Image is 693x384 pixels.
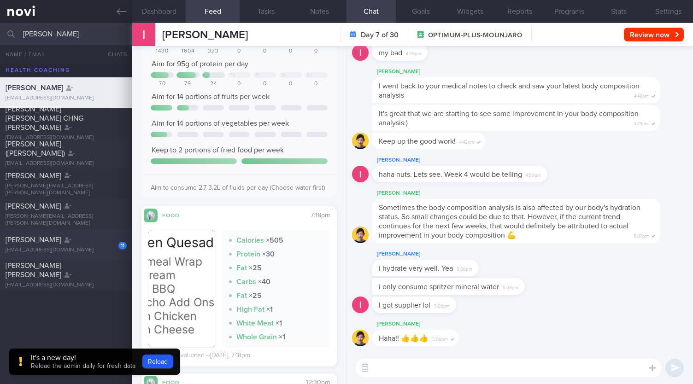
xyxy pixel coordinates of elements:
span: [PERSON_NAME] [PERSON_NAME] [6,262,61,279]
div: [EMAIL_ADDRESS][DOMAIN_NAME] [6,95,127,102]
span: 5:08pm [503,282,518,291]
div: 0 [279,81,302,87]
span: Sometimes the body composition analysis is also affected by our body's hydration status. So small... [379,204,640,239]
span: 4:50pm [526,170,541,179]
div: [PERSON_NAME] [372,249,506,260]
span: 4:26pm [406,48,421,57]
span: Aim for 95g of protein per day [152,60,248,68]
span: Aim for 14 portions of vegetables per week [152,120,289,127]
div: 1430 [151,48,174,55]
div: 0 [279,48,302,55]
div: 79 [176,81,200,87]
span: [PERSON_NAME] [6,203,61,210]
span: [PERSON_NAME] [PERSON_NAME] CHNG [PERSON_NAME] [6,105,83,131]
span: OPTIMUM-PLUS-MOUNJARO [428,31,522,40]
strong: × 505 [266,237,283,244]
div: 323 [202,48,225,55]
strong: × 40 [258,278,270,285]
span: Reload the admin daily for fresh data [31,363,135,369]
strong: × 30 [262,250,275,258]
div: [EMAIL_ADDRESS][DOMAIN_NAME] [6,282,127,289]
div: 0 [253,81,276,87]
span: [PERSON_NAME] ([PERSON_NAME]) [6,140,65,157]
span: 5:08pm [457,264,472,273]
div: [EMAIL_ADDRESS][DOMAIN_NAME] [6,134,127,141]
span: Keep up the good work! [379,138,456,145]
span: 5:08pm [434,301,450,309]
div: 0 [228,48,251,55]
div: Fr [256,73,260,78]
div: 0 [228,81,251,87]
span: haha nuts. Lets see. Week 4 would be telling [379,171,522,178]
button: Reload [142,355,173,368]
span: 4:49pm [634,118,649,127]
div: 11 [118,242,127,250]
span: It's great that we are starting to see some improvement in your body composition analysis:) [379,110,639,127]
div: 0 [305,81,328,87]
span: my bad [379,49,402,57]
strong: Fat [236,264,247,272]
strong: White Meat [236,320,274,327]
div: [PERSON_NAME][EMAIL_ADDRESS][PERSON_NAME][DOMAIN_NAME] [6,213,127,227]
span: 5:07pm [634,231,649,239]
span: Aim to consume 2.7-3.2L of fluids per day (Choose water first) [151,185,325,191]
span: Haha!! 👍👍👍 [379,335,429,342]
div: [PERSON_NAME][EMAIL_ADDRESS][PERSON_NAME][DOMAIN_NAME] [6,183,127,197]
div: Food [158,211,194,219]
span: 4:49pm [634,91,649,99]
div: [PERSON_NAME] [372,319,487,330]
span: [PERSON_NAME] [6,172,61,180]
span: [PERSON_NAME] [6,84,63,92]
span: [PERSON_NAME] [6,236,61,244]
strong: × 1 [266,306,273,313]
strong: × 1 [279,333,285,341]
button: Chats [95,45,132,64]
strong: × 25 [249,292,262,299]
div: 0 [305,48,328,55]
div: [EMAIL_ADDRESS][DOMAIN_NAME] [6,160,127,167]
div: 70 [151,81,174,87]
span: Keep to 2 portions of fried food per week [152,146,284,154]
strong: Whole Grain [236,333,277,341]
span: i only consume spritzer mineral water [379,283,499,291]
strong: Carbs [236,278,256,285]
div: 0 [253,48,276,55]
div: Sa [282,73,287,78]
strong: Protein [236,250,260,258]
div: Su [307,73,312,78]
strong: High Fat [236,306,264,313]
button: Review now [624,28,684,41]
div: It's a new day! [31,353,135,362]
span: [PERSON_NAME] [162,29,248,41]
strong: Day 7 of 30 [361,30,399,40]
span: I went back to your medical notes to check and saw your latest body composition analysis [379,82,640,99]
strong: × 25 [249,264,262,272]
div: [PERSON_NAME] [372,155,575,166]
span: Aim for 14 portions of fruits per week [152,93,270,100]
span: i hydrate very well. Yea [379,265,453,272]
span: 4:49pm [459,137,474,145]
span: I got supplier lol [379,302,430,309]
strong: Fat [236,292,247,299]
div: [EMAIL_ADDRESS][DOMAIN_NAME] [6,247,127,254]
div: Th [230,73,235,78]
div: 24 [202,81,225,87]
strong: Calories [236,237,264,244]
div: [PERSON_NAME] [372,66,687,77]
div: 1604 [176,48,200,55]
div: [PERSON_NAME] [372,188,687,199]
strong: × 1 [276,320,282,327]
div: Originally evaluated – [DATE], 7:18pm [151,352,250,360]
span: 5:09pm [432,334,448,343]
span: 7:18pm [311,212,330,219]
